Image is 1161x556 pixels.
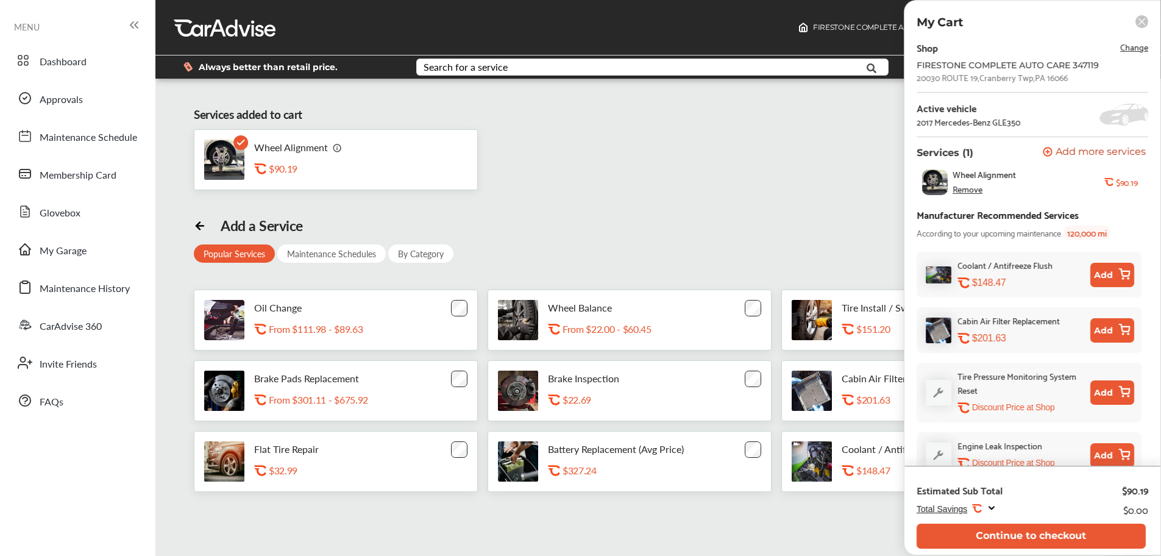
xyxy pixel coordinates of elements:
span: 120,000 mi [1063,226,1110,240]
div: $201.63 [856,394,978,405]
p: Brake Pads Replacement [254,372,359,384]
img: default_wrench_icon.d1a43860.svg [926,443,951,468]
button: Add [1090,263,1134,287]
img: default_wrench_icon.d1a43860.svg [926,380,951,405]
img: brake-inspection-thumb.jpg [498,371,538,411]
a: Maintenance History [11,271,143,303]
p: My Cart [917,15,963,29]
img: wheel-alignment-thumb.jpg [922,169,948,195]
div: Services added to cart [194,106,302,123]
span: Always better than retail price. [199,63,338,71]
span: Maintenance Schedule [40,130,137,146]
span: Total Savings [917,504,967,514]
button: Add more services [1043,147,1146,159]
b: $90.19 [1116,177,1137,187]
span: My Garage [40,243,87,259]
div: $32.99 [269,465,391,476]
img: info_icon_vector.svg [333,143,343,152]
div: $90.19 [269,163,391,174]
p: From $22.00 - $60.45 [563,323,652,335]
div: Add a Service [221,217,303,234]
button: Add [1090,380,1134,405]
img: tire-install-swap-tires-thumb.jpg [792,300,832,340]
span: According to your upcoming maintenance [917,226,1061,240]
p: Brake Inspection [548,372,619,384]
img: wheel-alignment-thumb.jpg [204,140,244,180]
button: Add [1090,318,1134,343]
p: Battery Replacement (Avg Price) [548,443,684,455]
a: Glovebox [11,196,143,227]
p: From $111.98 - $89.63 [269,323,363,335]
span: MENU [14,22,40,32]
a: FAQs [11,385,143,416]
button: Add [1090,443,1134,468]
span: Add more services [1056,147,1146,159]
a: Membership Card [11,158,143,190]
img: flat-tire-repair-thumb.jpg [204,441,244,482]
span: Glovebox [40,205,80,221]
div: By Category [388,244,453,263]
div: Active vehicle [917,102,1020,113]
p: Flat Tire Repair [254,443,319,455]
p: Discount Price at Shop [972,457,1054,469]
div: Cabin Air Filter Replacement [957,313,1060,327]
img: cabin-air-filter-replacement-thumb.jpg [792,371,832,411]
p: Wheel Alignment [254,141,328,153]
img: oil-change-thumb.jpg [204,300,244,340]
div: $90.19 [1122,484,1148,496]
div: Remove [953,184,982,194]
div: $22.69 [563,394,684,405]
div: Coolant / Antifreeze Flush [957,258,1053,272]
a: Approvals [11,82,143,114]
a: My Garage [11,233,143,265]
img: cabin-air-filter-replacement-thumb.jpg [926,318,951,343]
p: Cabin Air Filter Replacement [842,372,964,384]
img: engine-cooling-thumb.jpg [792,441,832,482]
span: Maintenance History [40,281,130,297]
div: Manufacturer Recommended Services [917,206,1079,223]
div: Engine Leak Inspection [957,438,1042,452]
div: $151.20 [856,323,978,335]
img: battery-replacement-thumb.jpg [498,441,538,482]
img: header-home-logo.8d720a4f.svg [798,23,808,32]
span: Approvals [40,92,83,108]
img: dollor_label_vector.a70140d1.svg [183,62,193,72]
a: Maintenance Schedule [11,120,143,152]
span: Dashboard [40,54,87,70]
img: engine-cooling-thumb.jpg [926,266,951,283]
img: tire-wheel-balance-thumb.jpg [498,300,538,340]
span: FAQs [40,394,63,410]
p: Discount Price at Shop [972,402,1054,413]
div: FIRESTONE COMPLETE AUTO CARE 347119 [917,60,1112,70]
a: CarAdvise 360 [11,309,143,341]
a: Invite Friends [11,347,143,379]
div: Search for a service [424,62,508,72]
a: Dashboard [11,45,143,76]
p: Wheel Balance [548,302,612,313]
p: Services (1) [917,147,973,159]
span: FIRESTONE COMPLETE AUTO CARE 347119 , 20030 ROUTE 19 Cranberry Twp , PA 16066 [813,23,1110,32]
div: $148.47 [856,465,978,476]
p: Oil Change [254,302,302,313]
div: 2017 Mercedes-Benz GLE350 [917,117,1020,127]
div: Tire Pressure Monitoring System Reset [957,369,1085,397]
img: brake-pads-replacement-thumb.jpg [204,371,244,411]
div: $327.24 [563,465,684,476]
p: From $301.11 - $675.92 [269,394,368,405]
div: $201.63 [972,332,1085,344]
div: $148.47 [972,277,1085,288]
div: Shop [917,39,938,55]
p: Tire Install / Swap Tires [842,302,942,313]
span: CarAdvise 360 [40,319,102,335]
button: Continue to checkout [917,524,1146,549]
span: Membership Card [40,168,116,184]
p: Coolant / Antifreeze Flush [842,443,954,455]
a: Add more services [1043,147,1148,159]
span: Invite Friends [40,357,97,372]
div: Popular Services [194,244,275,263]
img: placeholder_car.5a1ece94.svg [1099,104,1148,126]
div: 20030 ROUTE 19 , Cranberry Twp , PA 16066 [917,73,1068,82]
div: Estimated Sub Total [917,484,1003,496]
span: Wheel Alignment [953,169,1016,179]
div: Maintenance Schedules [277,244,386,263]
